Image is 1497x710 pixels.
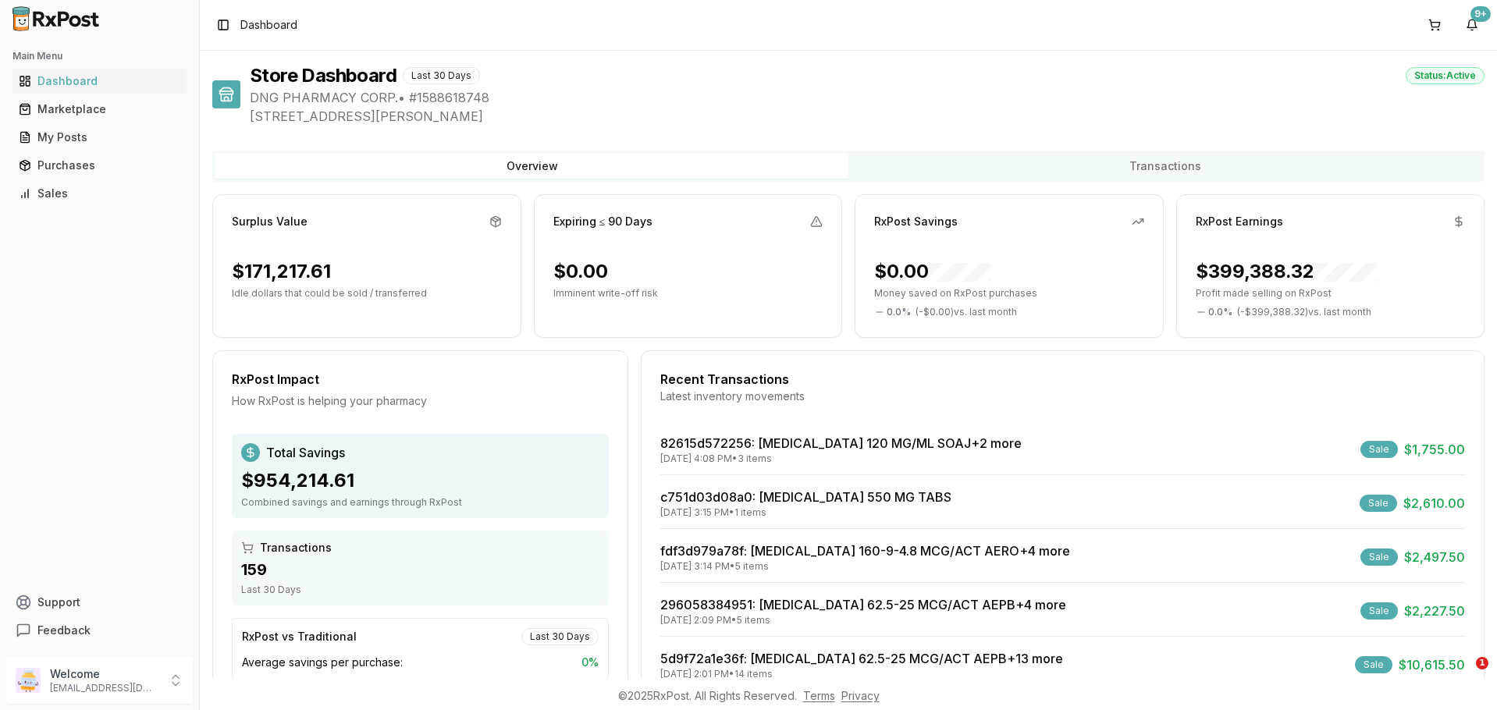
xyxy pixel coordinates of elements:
button: Feedback [6,616,193,644]
span: 1 [1476,657,1488,669]
span: ( - $399,388.32 ) vs. last month [1237,306,1371,318]
a: Marketplace [12,95,187,123]
div: $0.00 [874,259,991,284]
div: Surplus Value [232,214,308,229]
div: How RxPost is helping your pharmacy [232,393,609,409]
div: Marketplace [19,101,180,117]
p: [EMAIL_ADDRESS][DOMAIN_NAME] [50,682,158,694]
div: [DATE] 3:14 PM • 5 items [660,560,1070,573]
div: Last 30 Days [241,584,599,596]
p: Welcome [50,666,158,682]
div: Dashboard [19,73,180,89]
p: Profit made selling on RxPost [1196,287,1466,300]
button: 9+ [1460,12,1485,37]
div: Last 30 Days [521,628,599,645]
div: Last 30 Days [403,67,480,84]
span: Transactions [260,540,332,556]
div: RxPost Savings [874,214,958,229]
span: 0.0 % [887,306,911,318]
div: Sale [1360,602,1398,619]
span: $2,497.50 [1404,548,1465,566]
span: Dashboard [240,17,297,33]
span: Feedback [37,623,91,638]
div: Sale [1355,656,1392,673]
span: 0.0 % [1208,306,1232,318]
div: Sale [1360,441,1398,458]
span: DNG PHARMACY CORP. • # 1588618748 [250,88,1485,107]
img: User avatar [16,668,41,693]
div: [DATE] 2:09 PM • 5 items [660,614,1066,627]
span: Total Savings [266,443,345,462]
button: Dashboard [6,69,193,94]
a: 296058384951: [MEDICAL_DATA] 62.5-25 MCG/ACT AEPB+4 more [660,597,1066,612]
a: c751d03d08a0: [MEDICAL_DATA] 550 MG TABS [660,489,951,505]
div: $954,214.61 [241,468,599,493]
a: Dashboard [12,67,187,95]
img: RxPost Logo [6,6,106,31]
div: 9+ [1470,6,1491,22]
div: Latest inventory movements [660,389,1465,404]
div: $0.00 [553,259,608,284]
div: Combined savings and earnings through RxPost [241,496,599,509]
a: fdf3d979a78f: [MEDICAL_DATA] 160-9-4.8 MCG/ACT AERO+4 more [660,543,1070,559]
p: Money saved on RxPost purchases [874,287,1144,300]
h1: Store Dashboard [250,63,396,88]
a: Privacy [841,689,880,702]
div: Sale [1360,548,1398,566]
h2: Main Menu [12,50,187,62]
span: $2,610.00 [1403,494,1465,513]
button: Transactions [848,154,1481,179]
span: $1,755.00 [1404,440,1465,459]
div: Recent Transactions [660,370,1465,389]
div: [DATE] 3:15 PM • 1 items [660,506,951,519]
nav: breadcrumb [240,17,297,33]
div: [DATE] 2:01 PM • 14 items [660,668,1063,680]
div: RxPost Impact [232,370,609,389]
button: Support [6,588,193,616]
button: Overview [215,154,848,179]
button: Sales [6,181,193,206]
span: $2,227.50 [1404,602,1465,620]
button: Purchases [6,153,193,178]
div: RxPost Earnings [1196,214,1283,229]
a: 5d9f72a1e36f: [MEDICAL_DATA] 62.5-25 MCG/ACT AEPB+13 more [660,651,1063,666]
div: Expiring ≤ 90 Days [553,214,653,229]
button: My Posts [6,125,193,150]
div: [DATE] 4:08 PM • 3 items [660,453,1022,465]
a: My Posts [12,123,187,151]
div: Sales [19,186,180,201]
div: Purchases [19,158,180,173]
div: Sale [1360,495,1397,512]
p: Idle dollars that could be sold / transferred [232,287,502,300]
span: Average savings per purchase: [242,655,403,670]
p: Imminent write-off risk [553,287,823,300]
div: My Posts [19,130,180,145]
div: $171,217.61 [232,259,331,284]
span: $10,615.50 [1399,655,1465,674]
div: $399,388.32 [1196,259,1377,284]
span: [STREET_ADDRESS][PERSON_NAME] [250,107,1485,126]
button: Marketplace [6,97,193,122]
div: 159 [241,559,599,580]
span: 0 % [581,655,599,670]
a: Purchases [12,151,187,179]
div: RxPost vs Traditional [242,629,357,644]
div: Status: Active [1406,67,1485,84]
iframe: Intercom live chat [1444,657,1481,694]
a: Sales [12,179,187,208]
span: ( - $0.00 ) vs. last month [916,306,1017,318]
a: Terms [803,689,835,702]
a: 82615d572256: [MEDICAL_DATA] 120 MG/ML SOAJ+2 more [660,435,1022,451]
